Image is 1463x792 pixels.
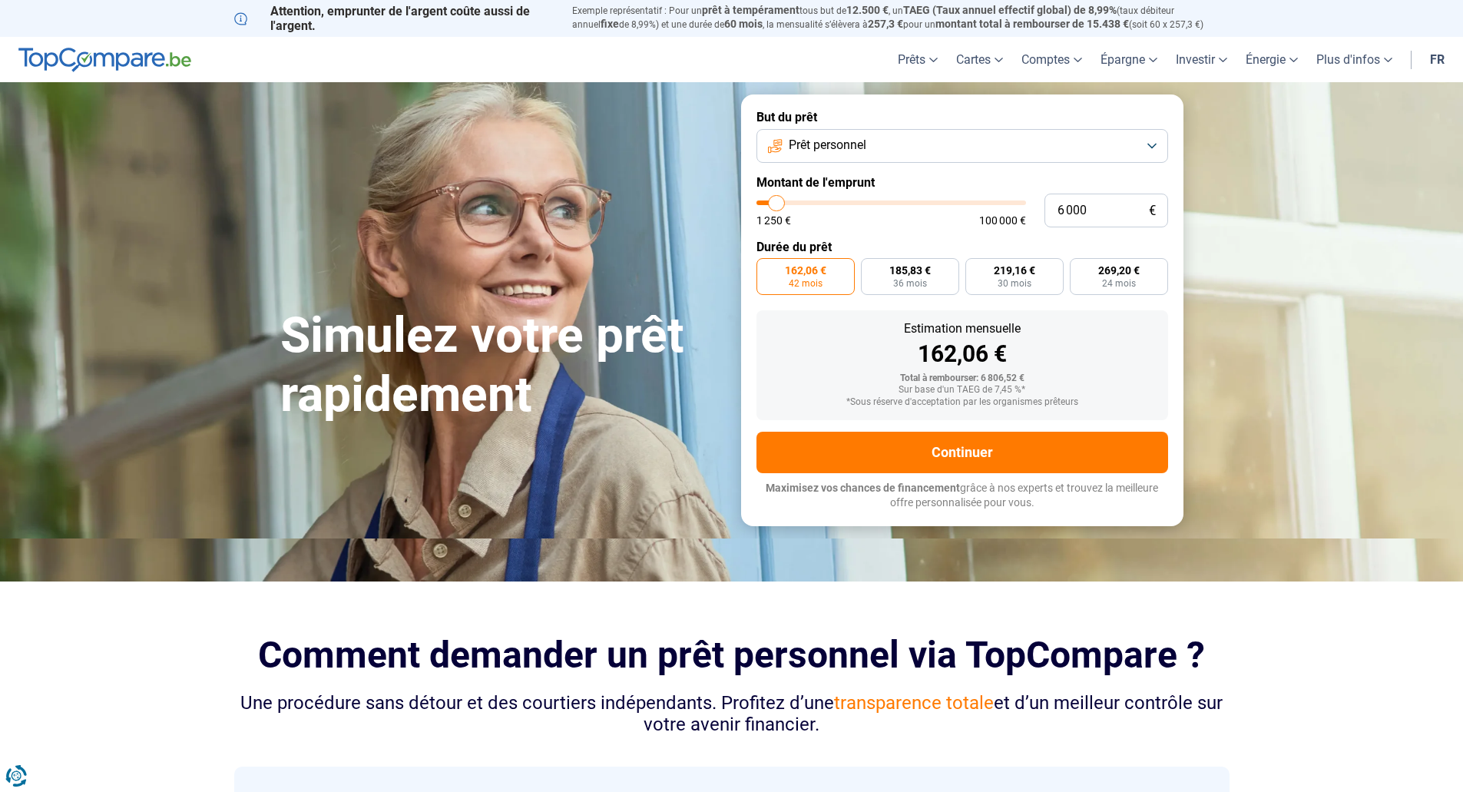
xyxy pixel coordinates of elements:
[1421,37,1454,82] a: fr
[834,692,994,714] span: transparence totale
[769,385,1156,396] div: Sur base d'un TAEG de 7,45 %*
[234,692,1230,737] div: Une procédure sans détour et des courtiers indépendants. Profitez d’une et d’un meilleur contrôle...
[756,175,1168,190] label: Montant de l'emprunt
[1307,37,1402,82] a: Plus d'infos
[756,432,1168,473] button: Continuer
[789,279,823,288] span: 42 mois
[1167,37,1236,82] a: Investir
[280,307,723,425] h1: Simulez votre prêt rapidement
[1236,37,1307,82] a: Énergie
[1012,37,1091,82] a: Comptes
[889,37,947,82] a: Prêts
[18,48,191,72] img: TopCompare
[756,110,1168,124] label: But du prêt
[766,482,960,494] span: Maximisez vos chances de financement
[234,4,554,33] p: Attention, emprunter de l'argent coûte aussi de l'argent.
[769,397,1156,408] div: *Sous réserve d'acceptation par les organismes prêteurs
[1098,265,1140,276] span: 269,20 €
[756,215,791,226] span: 1 250 €
[785,265,826,276] span: 162,06 €
[756,481,1168,511] p: grâce à nos experts et trouvez la meilleure offre personnalisée pour vous.
[572,4,1230,31] p: Exemple représentatif : Pour un tous but de , un (taux débiteur annuel de 8,99%) et une durée de ...
[868,18,903,30] span: 257,3 €
[998,279,1031,288] span: 30 mois
[1149,204,1156,217] span: €
[702,4,799,16] span: prêt à tempérament
[234,634,1230,676] h2: Comment demander un prêt personnel via TopCompare ?
[1102,279,1136,288] span: 24 mois
[1091,37,1167,82] a: Épargne
[947,37,1012,82] a: Cartes
[769,343,1156,366] div: 162,06 €
[769,373,1156,384] div: Total à rembourser: 6 806,52 €
[756,129,1168,163] button: Prêt personnel
[756,240,1168,254] label: Durée du prêt
[789,137,866,154] span: Prêt personnel
[979,215,1026,226] span: 100 000 €
[903,4,1117,16] span: TAEG (Taux annuel effectif global) de 8,99%
[893,279,927,288] span: 36 mois
[769,323,1156,335] div: Estimation mensuelle
[889,265,931,276] span: 185,83 €
[724,18,763,30] span: 60 mois
[846,4,889,16] span: 12.500 €
[935,18,1129,30] span: montant total à rembourser de 15.438 €
[601,18,619,30] span: fixe
[994,265,1035,276] span: 219,16 €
